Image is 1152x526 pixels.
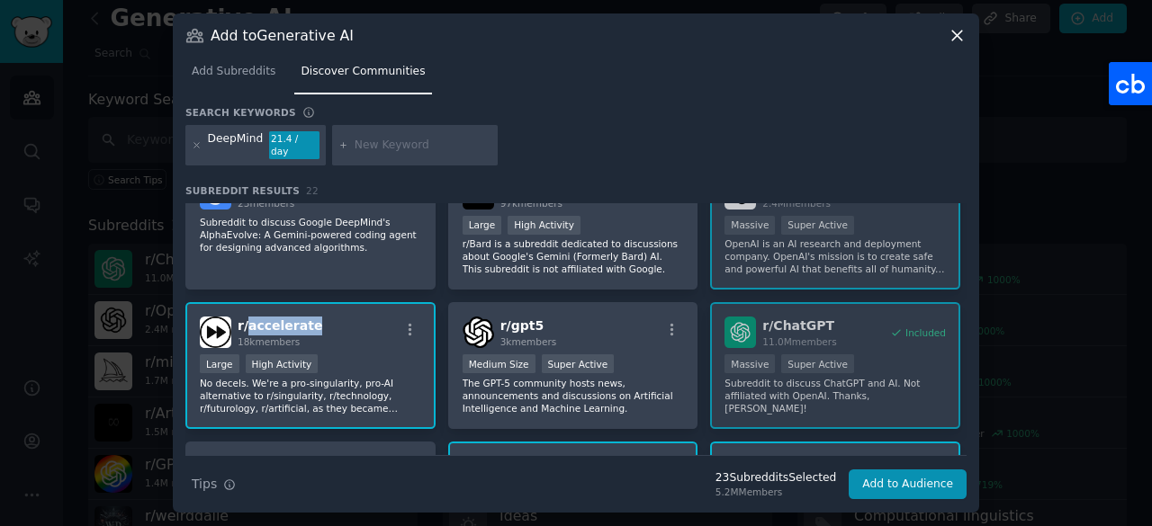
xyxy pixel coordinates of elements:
[463,216,502,235] div: Large
[238,318,322,333] span: r/ accelerate
[208,131,264,160] div: DeepMind
[500,318,544,333] span: r/ gpt5
[463,354,535,373] div: Medium Size
[463,377,684,415] p: The GPT-5 community hosts news, announcements and discussions on Artificial Intelligence and Mach...
[200,354,239,373] div: Large
[715,470,836,486] div: 23 Subreddit s Selected
[508,216,580,235] div: High Activity
[192,475,217,494] span: Tips
[715,486,836,498] div: 5.2M Members
[463,316,494,348] img: gpt5
[463,237,684,275] p: r/Bard is a subreddit dedicated to discussions about Google's Gemini (Formerly Bard) AI. This sub...
[185,184,300,197] span: Subreddit Results
[301,64,425,80] span: Discover Communities
[185,106,296,119] h3: Search keywords
[211,26,354,45] h3: Add to Generative AI
[238,336,300,347] span: 18k members
[192,64,275,80] span: Add Subreddits
[238,198,294,209] span: 23 members
[849,469,967,500] button: Add to Audience
[306,185,319,196] span: 22
[185,58,282,94] a: Add Subreddits
[185,468,242,500] button: Tips
[200,377,421,415] p: No decels. We're a pro-singularity, pro-AI alternative to r/singularity, r/technology, r/futurolo...
[200,316,231,348] img: accelerate
[200,216,421,254] p: Subreddit to discuss Google DeepMind's AlphaEvolve: A Gemini-powered coding agent for designing a...
[294,58,431,94] a: Discover Communities
[246,354,319,373] div: High Activity
[542,354,615,373] div: Super Active
[269,131,319,160] div: 21.4 / day
[500,336,557,347] span: 3k members
[355,138,491,154] input: New Keyword
[500,198,562,209] span: 97k members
